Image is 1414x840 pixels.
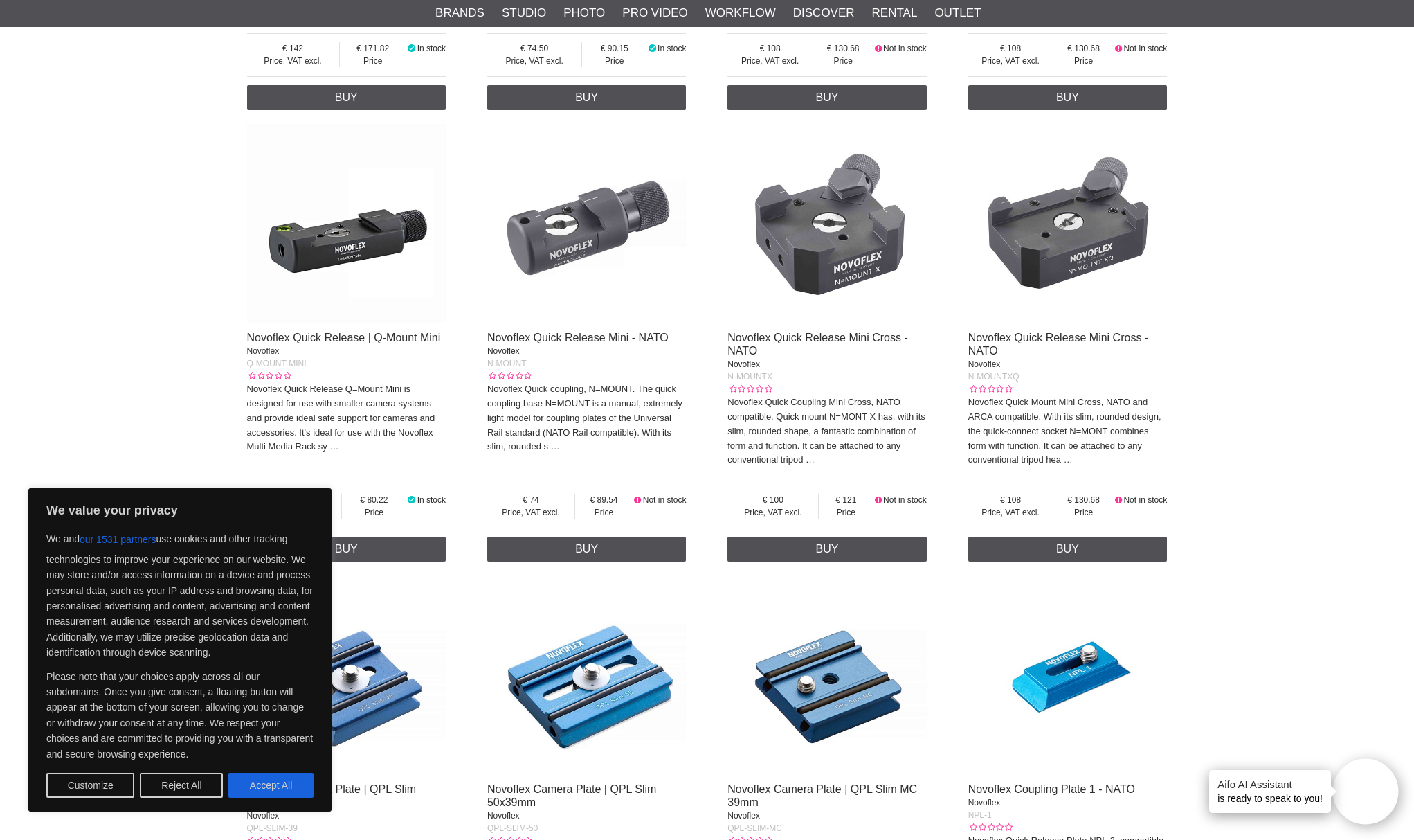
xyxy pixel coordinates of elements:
a: Buy [247,537,446,562]
div: We value your privacy [28,488,332,812]
span: Price, VAT excl. [727,506,818,519]
p: We and use cookies and other tracking technologies to improve your experience on our website. We ... [46,527,314,661]
span: Price [340,55,406,67]
img: Novoflex Quick Release | Q-Mount Mini [247,124,446,323]
button: Customize [46,773,134,798]
a: Photo [563,4,605,22]
div: Customer rating: 0 [968,821,1013,834]
a: … [551,441,560,452]
img: Novoflex Coupling Plate 1 - NATO [968,575,1168,775]
i: Not in stock [1114,44,1124,53]
span: Not in stock [883,495,927,505]
a: … [806,454,815,465]
span: Not in stock [1123,44,1167,53]
span: Q-MOUNT-MINI [247,359,307,368]
a: Workflow [705,4,776,22]
span: Novoflex [487,811,520,821]
a: Buy [487,85,687,110]
button: our 1531 partners [80,527,156,552]
span: 142 [247,42,339,55]
a: Buy [968,537,1168,562]
div: Customer rating: 0 [487,370,532,382]
span: 89.54 [575,494,633,506]
a: Discover [793,4,855,22]
i: Not in stock [633,495,643,505]
img: Novoflex Quick Release Mini Cross - NATO [727,124,927,323]
span: NPL-1 [968,810,992,820]
a: Outlet [934,4,981,22]
a: … [329,441,338,452]
span: Novoflex [727,359,760,369]
a: Novoflex Quick Release | Q-Mount Mini [247,332,441,343]
a: Novoflex Quick Release Mini Cross - NATO [727,332,908,357]
a: Novoflex Camera Plate | QPL Slim MC 39mm [727,783,917,808]
a: Buy [968,85,1168,110]
i: In stock [406,44,417,53]
span: Price [819,506,873,519]
p: Novoflex Quick coupling, N=MOUNT. The quick coupling base N=MOUNT is a manual, extremely light mo... [487,382,687,454]
span: 108 [968,494,1053,506]
i: Not in stock [873,44,883,53]
a: Buy [727,85,927,110]
a: Brands [435,4,484,22]
a: Buy [487,537,687,562]
span: QPL-SLIM-50 [487,823,538,833]
span: Novoflex [247,811,280,821]
a: Buy [247,85,446,110]
span: N-MOUNT [487,359,527,368]
span: Price [813,55,873,67]
span: QPL-SLIM-MC [727,823,782,833]
span: 121 [819,494,873,506]
span: 108 [727,42,813,55]
span: Novoflex [727,811,760,821]
img: Novoflex Camera Plate | QPL Slim 50x39mm [487,575,687,775]
div: Customer rating: 0 [247,370,291,382]
span: 130.68 [813,42,873,55]
a: Studio [502,4,546,22]
a: Novoflex Camera Plate | QPL Slim 50x39mm [487,783,657,808]
div: is ready to speak to you! [1209,770,1331,813]
span: 130.68 [1053,494,1113,506]
i: In stock [406,495,417,505]
p: Please note that your choices apply across all our subdomains. Once you give consent, a floating ... [46,669,314,762]
img: Novoflex Camera Plate | QPL Slim 39x39mm [247,575,446,775]
a: Pro Video [622,4,687,22]
span: 80.22 [342,494,406,506]
span: 130.68 [1053,42,1113,55]
span: Price [582,55,646,67]
i: In stock [646,44,658,53]
span: Price, VAT excl. [968,506,1053,519]
span: 74.50 [487,42,581,55]
a: Rental [872,4,918,22]
span: Novoflex [487,346,520,356]
img: Novoflex Camera Plate | QPL Slim MC 39mm [727,575,927,775]
a: Novoflex Quick Release Mini - NATO [487,332,669,343]
span: 90.15 [582,42,646,55]
a: Novoflex Quick Release Mini Cross - NATO [968,332,1149,357]
button: Accept All [228,773,314,798]
img: Novoflex Quick Release Mini Cross - NATO [968,124,1168,323]
span: Novoflex [968,798,1001,807]
span: Price [575,506,633,519]
a: … [1064,454,1073,465]
p: We value your privacy [46,502,314,519]
span: Price, VAT excl. [487,506,574,519]
span: N-MOUNTX [727,372,772,382]
span: Not in stock [883,44,927,53]
img: Novoflex Quick Release Mini - NATO [487,124,687,323]
span: N-MOUNTXQ [968,372,1019,382]
span: Price [1053,506,1113,519]
span: 108 [968,42,1053,55]
h4: Aifo AI Assistant [1217,777,1323,792]
i: Not in stock [873,495,883,505]
span: In stock [417,44,446,53]
span: Price [1053,55,1113,67]
span: In stock [417,495,446,505]
p: Novoflex Quick Mount Mini Cross, NATO and ARCA compatible. With its slim, rounded design, the qui... [968,395,1168,467]
span: 100 [727,494,818,506]
span: In stock [658,44,686,53]
span: Price, VAT excl. [487,55,581,67]
p: Novoflex Quick Coupling Mini Cross, NATO compatible. Quick mount N=MONT X has, with its slim, rou... [727,395,927,467]
div: Customer rating: 0 [727,383,772,395]
p: Novoflex Quick Release Q=Mount Mini is designed for use with smaller camera systems and provide i... [247,382,446,454]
